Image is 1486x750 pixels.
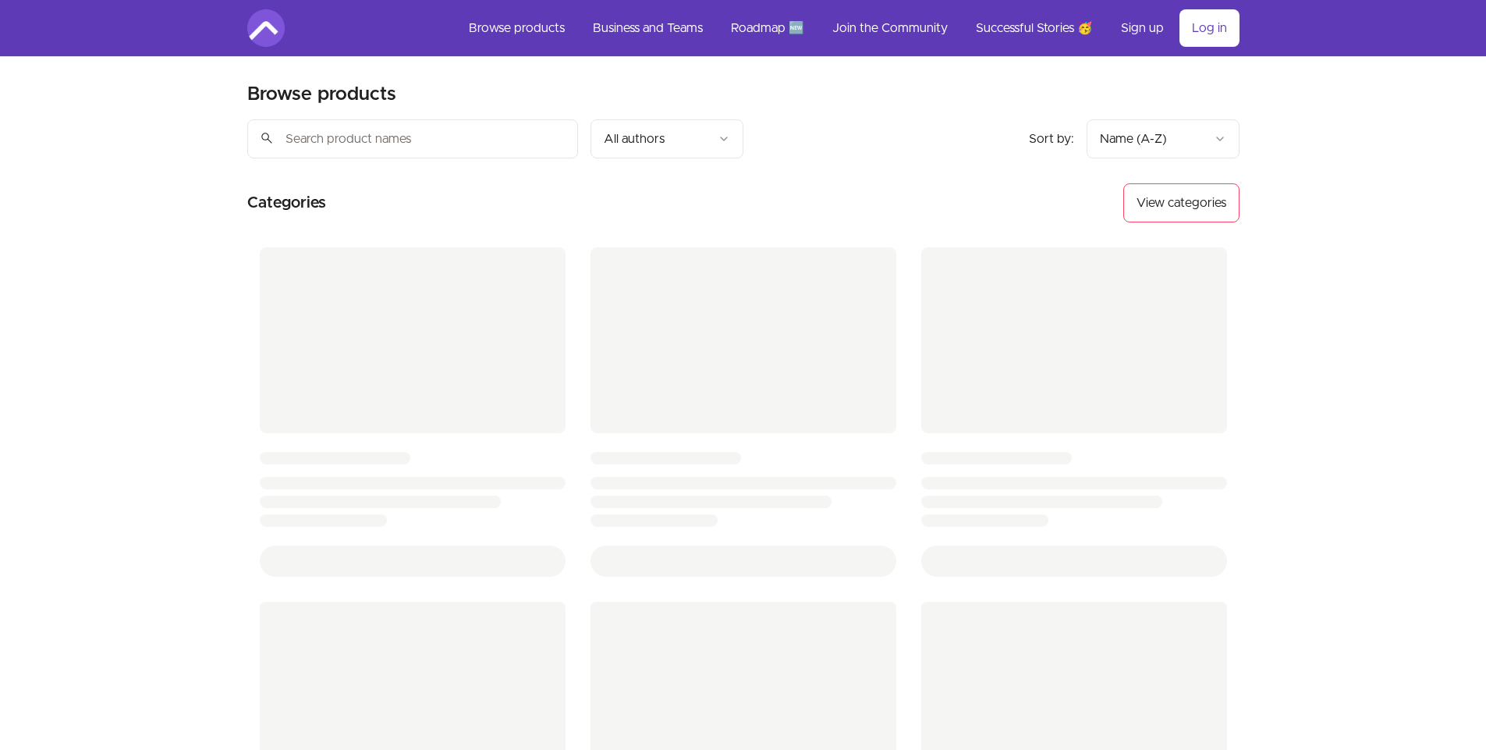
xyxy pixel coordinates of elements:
span: Sort by: [1029,133,1074,145]
nav: Main [456,9,1240,47]
a: Log in [1179,9,1240,47]
a: Roadmap 🆕 [718,9,817,47]
h2: Browse products [247,82,396,107]
button: Product sort options [1087,119,1240,158]
button: View categories [1123,183,1240,222]
a: Successful Stories 🥳 [963,9,1105,47]
a: Join the Community [820,9,960,47]
button: Filter by author [590,119,743,158]
span: search [260,127,274,149]
img: Amigoscode logo [247,9,285,47]
h2: Categories [247,183,326,222]
a: Sign up [1108,9,1176,47]
a: Business and Teams [580,9,715,47]
input: Search product names [247,119,578,158]
a: Browse products [456,9,577,47]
